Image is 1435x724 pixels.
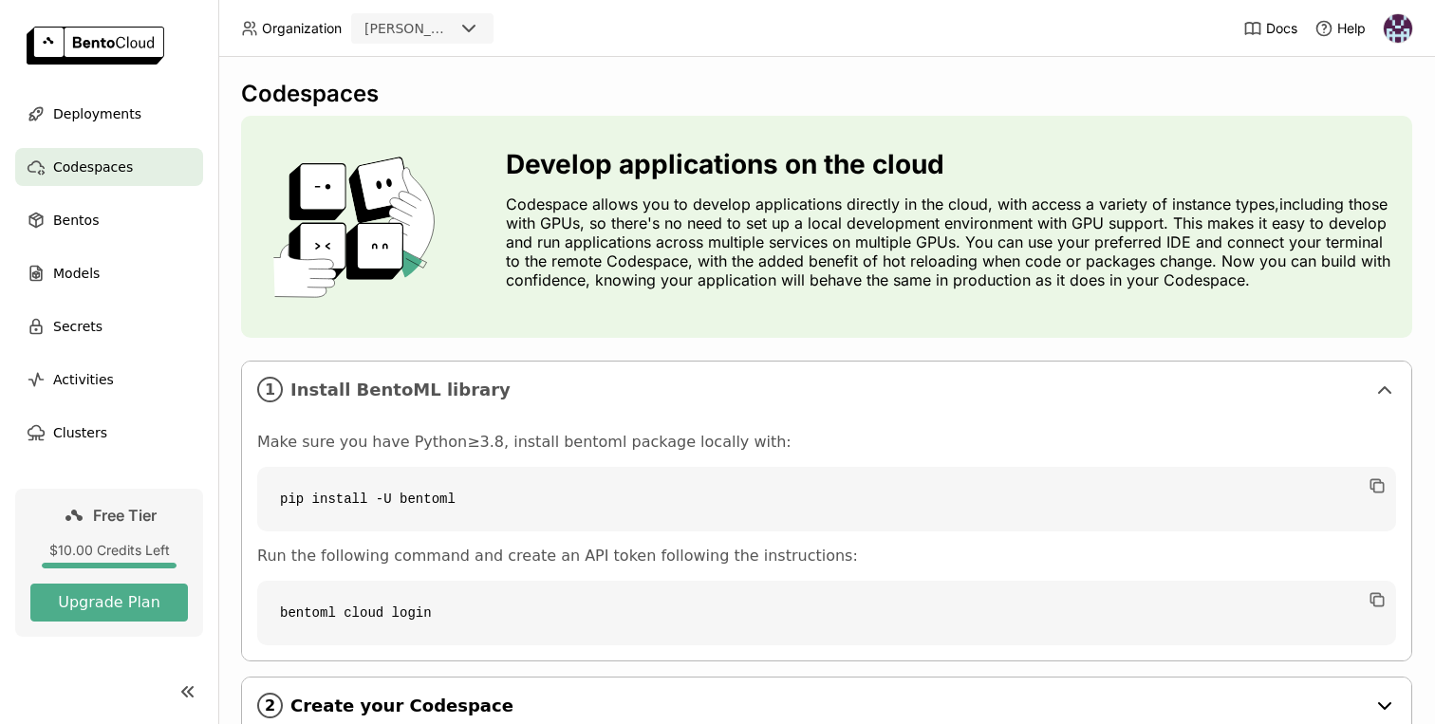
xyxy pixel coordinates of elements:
[15,361,203,399] a: Activities
[256,156,460,298] img: cover onboarding
[53,315,102,338] span: Secrets
[257,693,283,718] i: 2
[364,19,454,38] div: [PERSON_NAME]
[30,542,188,559] div: $10.00 Credits Left
[15,307,203,345] a: Secrets
[15,254,203,292] a: Models
[15,201,203,239] a: Bentos
[53,421,107,444] span: Clusters
[1243,19,1297,38] a: Docs
[257,547,1396,566] p: Run the following command and create an API token following the instructions:
[53,209,99,232] span: Bentos
[1337,20,1366,37] span: Help
[53,156,133,178] span: Codespaces
[257,581,1396,645] code: bentoml cloud login
[53,102,141,125] span: Deployments
[290,696,1366,716] span: Create your Codespace
[15,95,203,133] a: Deployments
[506,195,1397,289] p: Codespace allows you to develop applications directly in the cloud, with access a variety of inst...
[262,20,342,37] span: Organization
[242,362,1411,418] div: 1Install BentoML library
[456,20,457,39] input: Selected angelo.
[1384,14,1412,43] img: Angelo Angelo
[290,380,1366,400] span: Install BentoML library
[241,80,1412,108] div: Codespaces
[1266,20,1297,37] span: Docs
[257,467,1396,531] code: pip install -U bentoml
[15,414,203,452] a: Clusters
[15,148,203,186] a: Codespaces
[257,377,283,402] i: 1
[30,584,188,622] button: Upgrade Plan
[93,506,157,525] span: Free Tier
[53,368,114,391] span: Activities
[257,433,1396,452] p: Make sure you have Python≥3.8, install bentoml package locally with:
[53,262,100,285] span: Models
[506,149,1397,179] h3: Develop applications on the cloud
[27,27,164,65] img: logo
[1314,19,1366,38] div: Help
[15,489,203,637] a: Free Tier$10.00 Credits LeftUpgrade Plan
